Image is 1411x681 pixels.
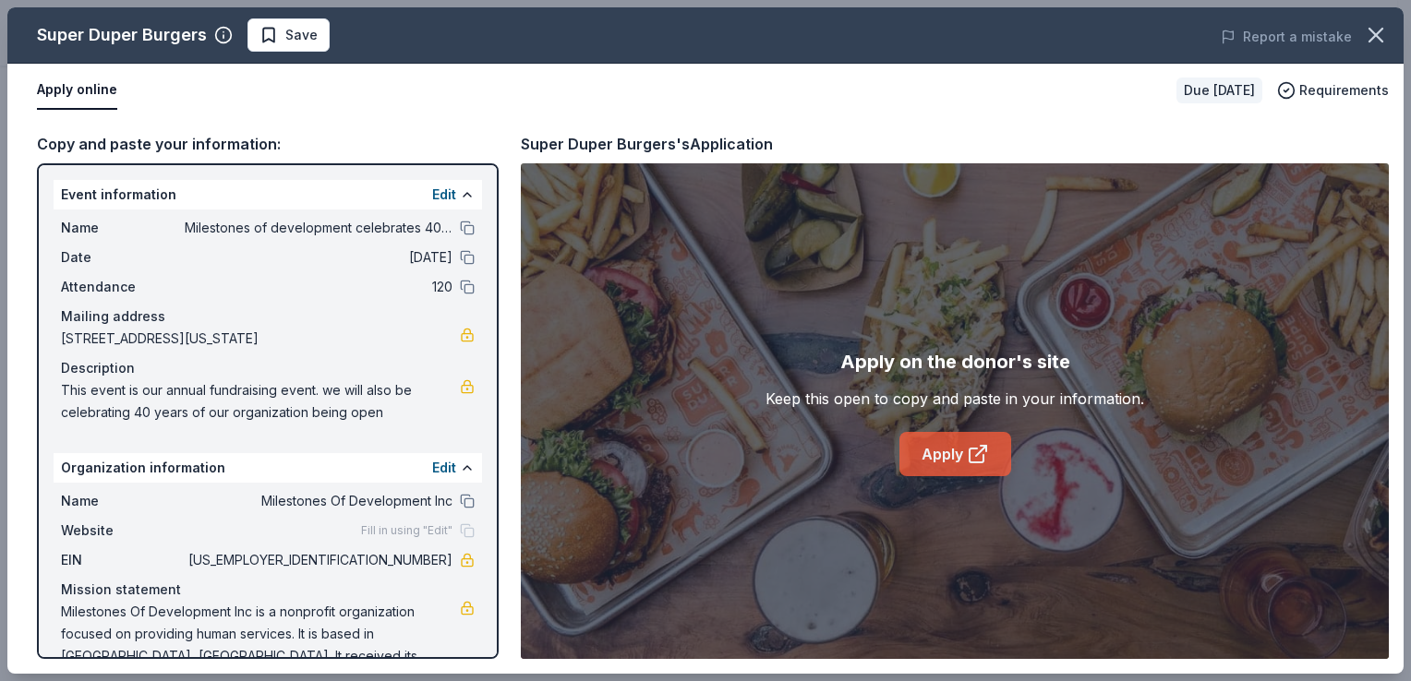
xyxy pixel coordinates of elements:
span: [US_EMPLOYER_IDENTIFICATION_NUMBER] [185,549,452,571]
span: 120 [185,276,452,298]
span: Date [61,246,185,269]
div: Keep this open to copy and paste in your information. [766,388,1144,410]
button: Save [247,18,330,52]
span: Name [61,490,185,512]
a: Apply [899,432,1011,476]
span: Save [285,24,318,46]
button: Edit [432,457,456,479]
span: Milestones Of Development Inc [185,490,452,512]
div: Event information [54,180,482,209]
div: Copy and paste your information: [37,132,499,156]
div: Due [DATE] [1176,78,1262,103]
span: Requirements [1299,79,1389,102]
button: Edit [432,184,456,206]
span: Attendance [61,276,185,298]
span: This event is our annual fundraising event. we will also be celebrating 40 years of our organizat... [61,379,460,424]
span: Milestones of development celebrates 40 years [185,217,452,239]
div: Super Duper Burgers's Application [521,132,773,156]
span: [DATE] [185,246,452,269]
span: Fill in using "Edit" [361,523,452,538]
span: Website [61,520,185,542]
button: Report a mistake [1221,26,1352,48]
span: Milestones Of Development Inc is a nonprofit organization focused on providing human services. It... [61,601,460,667]
div: Description [61,357,475,379]
div: Apply on the donor's site [840,347,1070,376]
span: [STREET_ADDRESS][US_STATE] [61,328,460,350]
div: Mailing address [61,305,475,328]
div: Mission statement [61,579,475,601]
span: EIN [61,549,185,571]
button: Apply online [37,71,117,110]
div: Super Duper Burgers [37,20,207,50]
button: Requirements [1277,79,1389,102]
div: Organization information [54,453,482,483]
span: Name [61,217,185,239]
